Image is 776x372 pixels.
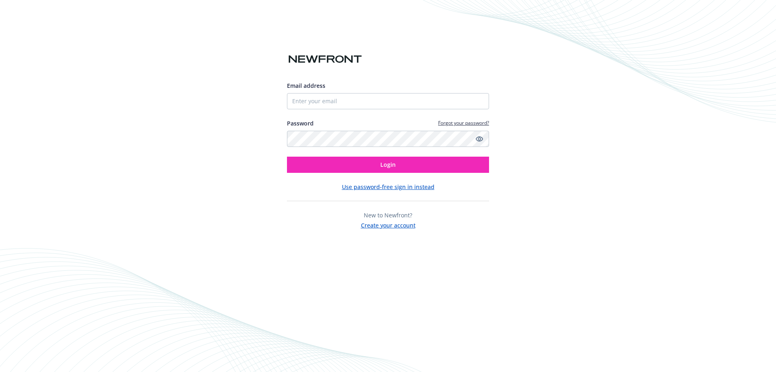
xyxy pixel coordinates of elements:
[361,219,415,230] button: Create your account
[287,131,489,147] input: Enter your password
[474,134,484,144] a: Show password
[287,52,363,66] img: Newfront logo
[287,157,489,173] button: Login
[380,161,396,168] span: Login
[364,211,412,219] span: New to Newfront?
[287,119,314,128] label: Password
[287,93,489,109] input: Enter your email
[438,119,489,126] a: Forgot your password?
[287,82,325,89] span: Email address
[342,183,434,191] button: Use password-free sign in instead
